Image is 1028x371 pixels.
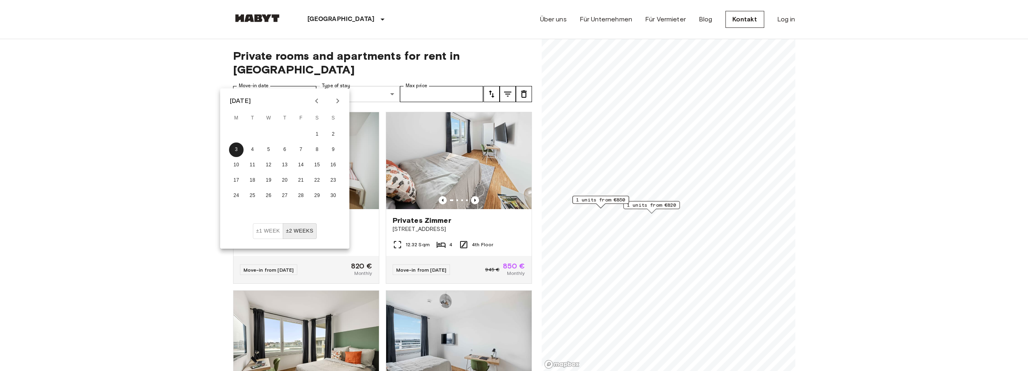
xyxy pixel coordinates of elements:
span: 850 € [503,262,525,270]
button: 13 [277,158,292,172]
img: Habyt [233,14,282,22]
span: Move-in from [DATE] [396,267,447,273]
div: Map marker [623,201,680,214]
button: 12 [261,158,276,172]
button: 11 [245,158,260,172]
button: 15 [310,158,324,172]
a: Über uns [540,15,567,24]
button: 7 [294,143,308,157]
span: 12.32 Sqm [406,241,430,248]
button: 30 [326,189,341,203]
span: Monthly [507,270,525,277]
div: Map marker [572,196,629,208]
div: Move In Flexibility [253,223,317,239]
a: Kontakt [725,11,764,28]
button: ±2 weeks [283,223,317,239]
div: [DATE] [230,96,251,106]
button: 2 [326,127,341,142]
label: Move-in date [239,82,269,89]
span: Privates Zimmer [393,216,451,225]
button: 25 [245,189,260,203]
button: 27 [277,189,292,203]
a: Für Unternehmen [580,15,632,24]
button: 26 [261,189,276,203]
button: 21 [294,173,308,188]
span: Sunday [326,110,341,126]
button: 1 [310,127,324,142]
span: Monday [229,110,244,126]
span: Friday [294,110,308,126]
a: Blog [699,15,713,24]
button: 14 [294,158,308,172]
label: Max price [406,82,427,89]
button: Previous image [471,196,479,204]
button: 4 [245,143,260,157]
button: 3 [229,143,244,157]
button: ±1 week [253,223,283,239]
span: 1 units from €850 [576,196,625,203]
button: Previous month [310,94,324,108]
span: 4th Floor [472,241,493,248]
button: 28 [294,189,308,203]
span: 1 units from €820 [627,201,676,209]
button: 17 [229,173,244,188]
button: tune [484,86,500,102]
button: 22 [310,173,324,188]
span: 945 € [485,266,500,273]
button: 6 [277,143,292,157]
img: Marketing picture of unit DE-02-022-003-03HF [386,112,532,209]
button: 29 [310,189,324,203]
span: Private rooms and apartments for rent in [GEOGRAPHIC_DATA] [233,49,532,76]
button: Next month [331,94,345,108]
button: 19 [261,173,276,188]
button: 10 [229,158,244,172]
a: Mapbox logo [544,360,580,369]
span: 820 € [351,262,372,270]
label: Type of stay [322,82,350,89]
span: Thursday [277,110,292,126]
button: 23 [326,173,341,188]
button: Previous image [439,196,447,204]
a: Marketing picture of unit DE-02-022-003-03HFPrevious imagePrevious imagePrivates Zimmer[STREET_AD... [386,112,532,284]
button: 5 [261,143,276,157]
a: Für Vermieter [645,15,686,24]
p: [GEOGRAPHIC_DATA] [307,15,375,24]
button: 20 [277,173,292,188]
button: 24 [229,189,244,203]
button: tune [516,86,532,102]
button: 16 [326,158,341,172]
span: 4 [449,241,452,248]
span: Tuesday [245,110,260,126]
span: Wednesday [261,110,276,126]
span: [STREET_ADDRESS] [393,225,525,233]
button: 18 [245,173,260,188]
button: 8 [310,143,324,157]
a: Log in [777,15,795,24]
span: Move-in from [DATE] [244,267,294,273]
span: Saturday [310,110,324,126]
button: 9 [326,143,341,157]
span: Monthly [354,270,372,277]
button: tune [500,86,516,102]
